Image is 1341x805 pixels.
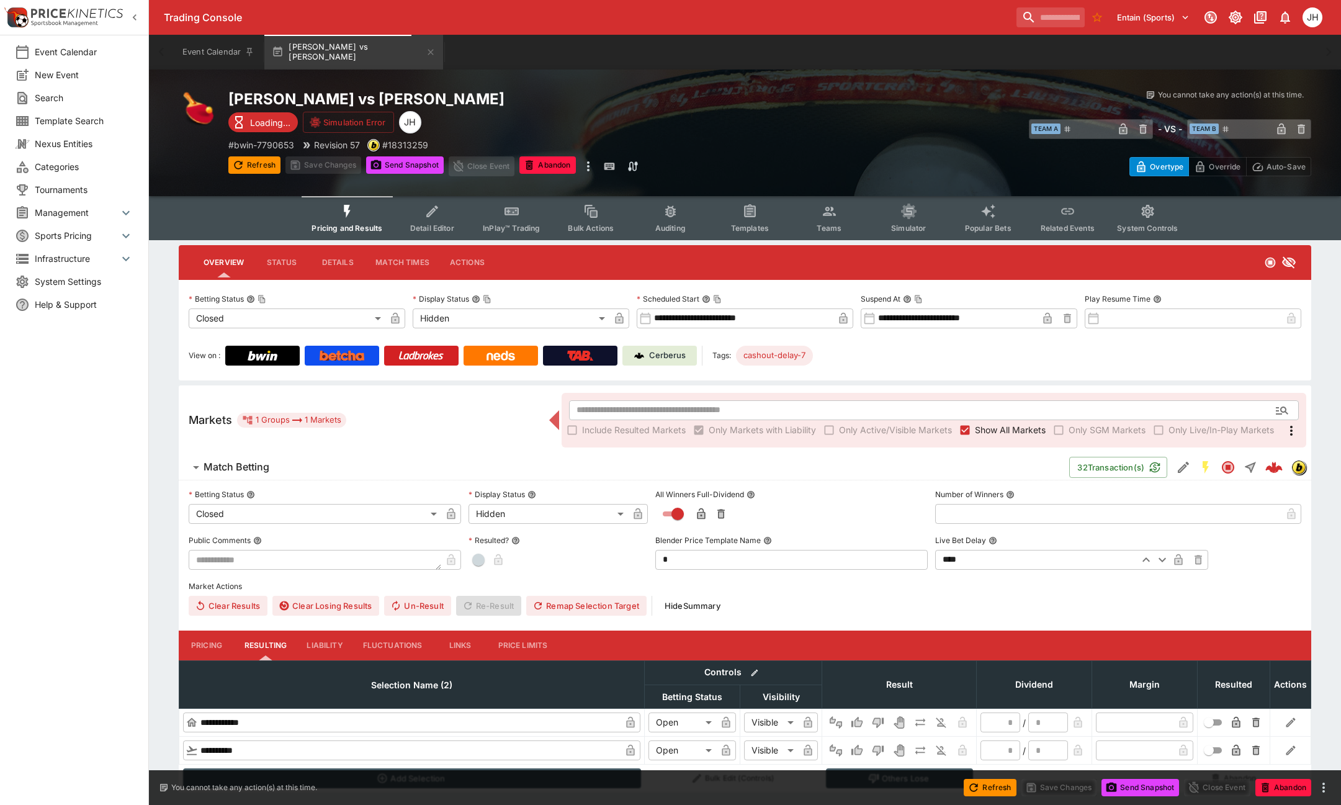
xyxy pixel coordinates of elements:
span: InPlay™ Trading [483,223,540,233]
span: Re-Result [456,596,521,616]
button: Bulk Edit (Controls) [648,768,819,788]
img: PriceKinetics Logo [4,5,29,30]
span: Mark an event as closed and abandoned. [519,158,575,171]
button: Not Set [826,740,846,760]
div: / [1023,744,1026,757]
button: All Winners Full-Dividend [747,490,755,499]
div: Open [648,740,716,760]
a: 5f662b48-aca4-4bc6-90ca-43495ee6c6ae [1262,455,1286,480]
p: Override [1209,160,1240,173]
button: Clear Results [189,596,267,616]
button: Match Times [366,248,439,277]
div: 1 Groups 1 Markets [242,413,341,428]
span: Pricing and Results [312,223,382,233]
th: Margin [1092,660,1198,708]
div: Open [648,713,716,732]
span: Betting Status [648,690,736,704]
input: search [1016,7,1085,27]
span: System Settings [35,275,133,288]
img: bwin.png [368,140,379,151]
p: Number of Winners [935,489,1003,500]
span: Search [35,91,133,104]
div: Betting Target: cerberus [736,346,813,366]
svg: Hidden [1281,255,1296,270]
button: Lose [868,740,888,760]
span: Visibility [749,690,814,704]
button: Pricing [179,631,235,660]
img: bwin [1292,461,1306,474]
button: Void [889,713,909,732]
button: Notifications [1274,6,1296,29]
button: HideSummary [657,596,728,616]
span: Only Active/Visible Markets [839,423,952,436]
button: more [581,156,596,176]
h2: Copy To Clipboard [228,89,770,109]
span: Related Events [1041,223,1095,233]
span: Templates [731,223,769,233]
button: Blender Price Template Name [763,536,772,545]
span: Selection Name (2) [357,678,466,693]
div: Hidden [469,504,628,524]
button: Edit Detail [1172,456,1195,479]
button: Documentation [1249,6,1271,29]
p: Betting Status [189,489,244,500]
h5: Markets [189,413,232,427]
span: Help & Support [35,298,133,311]
span: Only Live/In-Play Markets [1168,423,1274,436]
div: bwin [1291,460,1306,475]
th: Resulted [1198,660,1270,708]
button: Liability [297,631,352,660]
img: logo-cerberus--red.svg [1265,459,1283,476]
span: Detail Editor [410,223,454,233]
div: bwin [367,139,380,151]
button: Win [847,713,867,732]
img: Sportsbook Management [31,20,98,26]
button: Scheduled StartCopy To Clipboard [702,295,711,304]
button: Price Limits [488,631,558,660]
div: Visible [744,713,798,732]
span: Event Calendar [35,45,133,58]
button: Copy To Clipboard [914,295,923,304]
button: Match Betting [179,455,1069,480]
span: Mark an event as closed and abandoned. [1255,780,1311,793]
button: Auto-Save [1246,157,1311,176]
h6: Match Betting [204,461,269,474]
button: Links [433,631,488,660]
span: Un-Result [384,596,451,616]
th: Actions [1270,660,1311,708]
button: Suspend AtCopy To Clipboard [903,295,912,304]
div: Trading Console [164,11,1011,24]
span: Management [35,206,119,219]
p: Revision 57 [314,138,360,151]
svg: Closed [1264,256,1276,269]
button: Not Set [826,713,846,732]
span: Team B [1190,124,1219,134]
button: Straight [1239,456,1262,479]
button: Public Comments [253,536,262,545]
div: Closed [189,308,385,328]
button: Overtype [1129,157,1189,176]
a: Cerberus [622,346,697,366]
h6: - VS - [1158,122,1182,135]
span: System Controls [1117,223,1178,233]
p: You cannot take any action(s) at this time. [171,782,317,793]
div: Closed [189,504,441,524]
label: Tags: [712,346,731,366]
button: Open [1271,399,1293,421]
span: Nexus Entities [35,137,133,150]
svg: More [1284,423,1299,438]
span: Tournaments [35,183,133,196]
span: Bulk Actions [568,223,614,233]
button: Display StatusCopy To Clipboard [472,295,480,304]
div: Start From [1129,157,1311,176]
button: Resulted? [511,536,520,545]
p: Copy To Clipboard [228,138,294,151]
button: Fluctuations [353,631,433,660]
span: Categories [35,160,133,173]
p: Play Resume Time [1085,294,1150,304]
img: Neds [487,351,514,361]
button: Eliminated In Play [931,713,951,732]
p: You cannot take any action(s) at this time. [1158,89,1304,101]
p: Suspend At [861,294,900,304]
button: Abandon [1255,779,1311,796]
